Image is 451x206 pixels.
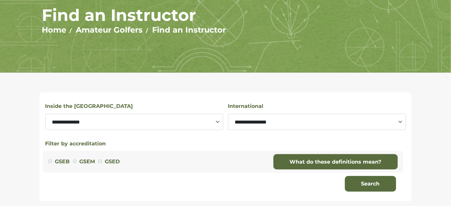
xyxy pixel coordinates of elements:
button: Filter by accreditation [45,140,106,148]
label: GSED [105,157,120,166]
label: Inside the [GEOGRAPHIC_DATA] [45,102,133,110]
a: Home [42,25,67,35]
label: GSEM [80,157,95,166]
a: Find an Instructor [152,25,226,35]
label: GSEB [55,157,70,166]
a: What do these definitions mean? [273,154,398,170]
button: Search [345,176,396,192]
select: Select a country [228,114,406,130]
select: Select a state [45,114,223,130]
a: Amateur Golfers [76,25,143,35]
label: International [228,102,264,110]
h1: Find an Instructor [42,5,409,25]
